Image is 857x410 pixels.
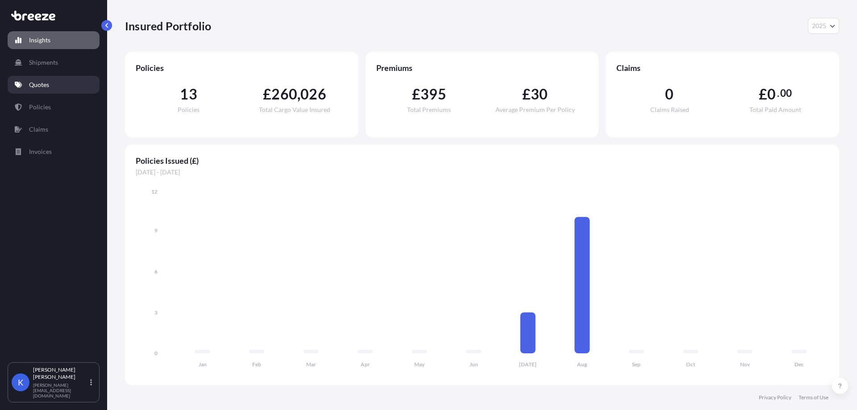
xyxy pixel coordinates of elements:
span: 026 [300,87,326,101]
span: Policies Issued (£) [136,155,828,166]
tspan: Aug [577,361,587,368]
p: Insured Portfolio [125,19,211,33]
tspan: Apr [361,361,370,368]
span: K [18,378,23,387]
tspan: 6 [154,268,158,275]
p: [PERSON_NAME] [PERSON_NAME] [33,366,88,381]
span: Claims Raised [650,107,689,113]
tspan: Sep [632,361,641,368]
span: 0 [767,87,776,101]
tspan: Jan [199,361,207,368]
span: 260 [271,87,297,101]
a: Quotes [8,76,100,94]
span: Policies [178,107,200,113]
p: Insights [29,36,50,45]
p: [PERSON_NAME][EMAIL_ADDRESS][DOMAIN_NAME] [33,382,88,398]
span: Claims [616,62,828,73]
a: Insights [8,31,100,49]
span: £ [759,87,767,101]
tspan: Dec [795,361,804,368]
tspan: 12 [151,188,158,195]
tspan: Nov [740,361,750,368]
span: [DATE] - [DATE] [136,168,828,177]
span: £ [263,87,271,101]
span: 30 [531,87,548,101]
span: 395 [420,87,446,101]
span: Average Premium Per Policy [495,107,575,113]
a: Privacy Policy [759,394,791,401]
p: Invoices [29,147,52,156]
button: Year Selector [808,18,839,34]
span: 00 [780,90,792,97]
tspan: 9 [154,227,158,234]
p: Policies [29,103,51,112]
span: . [777,90,779,97]
span: Total Premiums [407,107,451,113]
tspan: [DATE] [519,361,537,368]
span: 0 [665,87,674,101]
tspan: Feb [252,361,261,368]
p: Shipments [29,58,58,67]
tspan: 3 [154,309,158,316]
a: Terms of Use [799,394,828,401]
span: , [297,87,300,101]
span: Premiums [376,62,588,73]
tspan: 0 [154,350,158,356]
span: Policies [136,62,348,73]
a: Policies [8,98,100,116]
p: Quotes [29,80,49,89]
a: Claims [8,120,100,138]
tspan: Jun [470,361,478,368]
tspan: May [414,361,425,368]
span: £ [412,87,420,101]
span: 2025 [812,21,826,30]
a: Shipments [8,54,100,71]
tspan: Oct [686,361,695,368]
span: Total Paid Amount [749,107,801,113]
a: Invoices [8,143,100,161]
p: Claims [29,125,48,134]
tspan: Mar [306,361,316,368]
span: Total Cargo Value Insured [259,107,330,113]
span: 13 [180,87,197,101]
span: £ [522,87,531,101]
